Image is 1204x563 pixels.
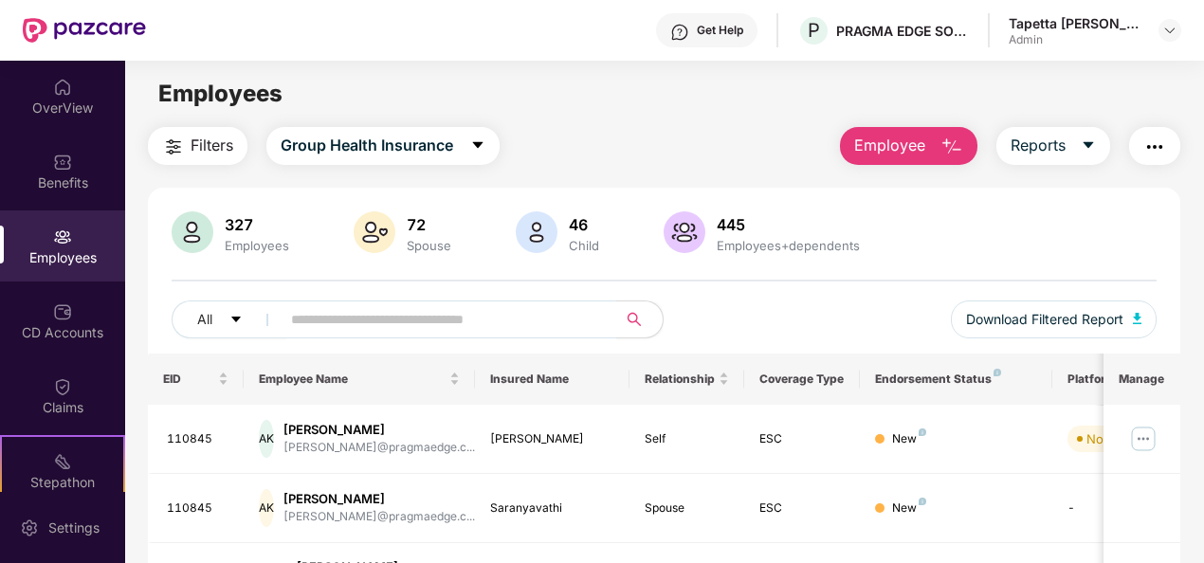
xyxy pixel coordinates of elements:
span: search [616,312,653,327]
th: Coverage Type [744,354,860,405]
button: Group Health Insurancecaret-down [266,127,500,165]
div: Child [565,238,603,253]
div: [PERSON_NAME]@pragmaedge.c... [283,439,475,457]
img: svg+xml;base64,PHN2ZyB4bWxucz0iaHR0cDovL3d3dy53My5vcmcvMjAwMC9zdmciIHdpZHRoPSIyNCIgaGVpZ2h0PSIyNC... [162,136,185,158]
img: svg+xml;base64,PHN2ZyBpZD0iRW1wbG95ZWVzIiB4bWxucz0iaHR0cDovL3d3dy53My5vcmcvMjAwMC9zdmciIHdpZHRoPS... [53,227,72,246]
td: - [1052,474,1187,543]
div: Employees+dependents [713,238,864,253]
div: Saranyavathi [490,499,614,518]
button: Employee [840,127,977,165]
div: [PERSON_NAME] [283,490,475,508]
div: 72 [403,215,455,234]
img: svg+xml;base64,PHN2ZyBpZD0iQmVuZWZpdHMiIHhtbG5zPSJodHRwOi8vd3d3LnczLm9yZy8yMDAwL3N2ZyIgd2lkdGg9Ij... [53,153,72,172]
img: svg+xml;base64,PHN2ZyBpZD0iQ2xhaW0iIHhtbG5zPSJodHRwOi8vd3d3LnczLm9yZy8yMDAwL3N2ZyIgd2lkdGg9IjIwIi... [53,377,72,396]
img: svg+xml;base64,PHN2ZyB4bWxucz0iaHR0cDovL3d3dy53My5vcmcvMjAwMC9zdmciIHdpZHRoPSIyNCIgaGVpZ2h0PSIyNC... [1143,136,1166,158]
img: svg+xml;base64,PHN2ZyBpZD0iQ0RfQWNjb3VudHMiIGRhdGEtbmFtZT0iQ0QgQWNjb3VudHMiIHhtbG5zPSJodHRwOi8vd3... [53,302,72,321]
div: 110845 [167,430,229,448]
span: Employee Name [259,372,446,387]
div: Spouse [645,499,730,518]
span: caret-down [229,313,243,328]
span: All [197,309,212,330]
th: Insured Name [475,354,629,405]
div: Settings [43,518,105,537]
div: [PERSON_NAME]@pragmaedge.c... [283,508,475,526]
img: svg+xml;base64,PHN2ZyB4bWxucz0iaHR0cDovL3d3dy53My5vcmcvMjAwMC9zdmciIHhtbG5zOnhsaW5rPSJodHRwOi8vd3... [664,211,705,253]
span: Reports [1011,134,1066,157]
span: Employee [854,134,925,157]
button: search [616,300,664,338]
div: New [892,430,926,448]
img: svg+xml;base64,PHN2ZyBpZD0iSG9tZSIgeG1sbnM9Imh0dHA6Ly93d3cudzMub3JnLzIwMDAvc3ZnIiB3aWR0aD0iMjAiIG... [53,78,72,97]
div: Tapetta [PERSON_NAME] [PERSON_NAME] [1009,14,1141,32]
img: svg+xml;base64,PHN2ZyBpZD0iRHJvcGRvd24tMzJ4MzIiIHhtbG5zPSJodHRwOi8vd3d3LnczLm9yZy8yMDAwL3N2ZyIgd2... [1162,23,1177,38]
div: 110845 [167,499,229,518]
div: PRAGMA EDGE SOFTWARE SERVICES PRIVATE LIMITED [836,22,969,40]
span: Filters [191,134,233,157]
span: P [808,19,820,42]
th: Employee Name [244,354,475,405]
button: Allcaret-down [172,300,287,338]
div: Platform Status [1067,372,1172,387]
div: 445 [713,215,864,234]
span: Group Health Insurance [281,134,453,157]
img: svg+xml;base64,PHN2ZyB4bWxucz0iaHR0cDovL3d3dy53My5vcmcvMjAwMC9zdmciIHdpZHRoPSI4IiBoZWlnaHQ9IjgiIH... [919,498,926,505]
img: New Pazcare Logo [23,18,146,43]
div: 46 [565,215,603,234]
span: Employees [158,80,283,107]
span: EID [163,372,215,387]
img: svg+xml;base64,PHN2ZyB4bWxucz0iaHR0cDovL3d3dy53My5vcmcvMjAwMC9zdmciIHdpZHRoPSI4IiBoZWlnaHQ9IjgiIH... [994,369,1001,376]
div: ESC [759,499,845,518]
div: New [892,499,926,518]
span: caret-down [470,137,485,154]
button: Filters [148,127,247,165]
div: 327 [221,215,293,234]
img: svg+xml;base64,PHN2ZyBpZD0iSGVscC0zMngzMiIgeG1sbnM9Imh0dHA6Ly93d3cudzMub3JnLzIwMDAvc3ZnIiB3aWR0aD... [670,23,689,42]
div: Get Help [697,23,743,38]
th: EID [148,354,245,405]
div: Spouse [403,238,455,253]
div: AK [259,420,274,458]
span: Download Filtered Report [966,309,1123,330]
div: Endorsement Status [875,372,1037,387]
div: Self [645,430,730,448]
div: ESC [759,430,845,448]
img: svg+xml;base64,PHN2ZyB4bWxucz0iaHR0cDovL3d3dy53My5vcmcvMjAwMC9zdmciIHhtbG5zOnhsaW5rPSJodHRwOi8vd3... [354,211,395,253]
th: Relationship [629,354,745,405]
span: caret-down [1081,137,1096,154]
span: Relationship [645,372,716,387]
img: svg+xml;base64,PHN2ZyB4bWxucz0iaHR0cDovL3d3dy53My5vcmcvMjAwMC9zdmciIHhtbG5zOnhsaW5rPSJodHRwOi8vd3... [172,211,213,253]
img: svg+xml;base64,PHN2ZyB4bWxucz0iaHR0cDovL3d3dy53My5vcmcvMjAwMC9zdmciIHhtbG5zOnhsaW5rPSJodHRwOi8vd3... [516,211,557,253]
img: svg+xml;base64,PHN2ZyB4bWxucz0iaHR0cDovL3d3dy53My5vcmcvMjAwMC9zdmciIHhtbG5zOnhsaW5rPSJodHRwOi8vd3... [1133,313,1142,324]
div: Employees [221,238,293,253]
div: Not Verified [1086,429,1156,448]
button: Reportscaret-down [996,127,1110,165]
button: Download Filtered Report [951,300,1158,338]
div: AK [259,489,274,527]
div: Stepathon [2,473,123,492]
img: svg+xml;base64,PHN2ZyB4bWxucz0iaHR0cDovL3d3dy53My5vcmcvMjAwMC9zdmciIHdpZHRoPSI4IiBoZWlnaHQ9IjgiIH... [919,428,926,436]
div: [PERSON_NAME] [490,430,614,448]
th: Manage [1104,354,1180,405]
img: svg+xml;base64,PHN2ZyBpZD0iU2V0dGluZy0yMHgyMCIgeG1sbnM9Imh0dHA6Ly93d3cudzMub3JnLzIwMDAvc3ZnIiB3aW... [20,518,39,537]
div: [PERSON_NAME] [283,421,475,439]
img: manageButton [1128,424,1158,454]
div: Admin [1009,32,1141,47]
img: svg+xml;base64,PHN2ZyB4bWxucz0iaHR0cDovL3d3dy53My5vcmcvMjAwMC9zdmciIHhtbG5zOnhsaW5rPSJodHRwOi8vd3... [940,136,963,158]
img: svg+xml;base64,PHN2ZyB4bWxucz0iaHR0cDovL3d3dy53My5vcmcvMjAwMC9zdmciIHdpZHRoPSIyMSIgaGVpZ2h0PSIyMC... [53,452,72,471]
